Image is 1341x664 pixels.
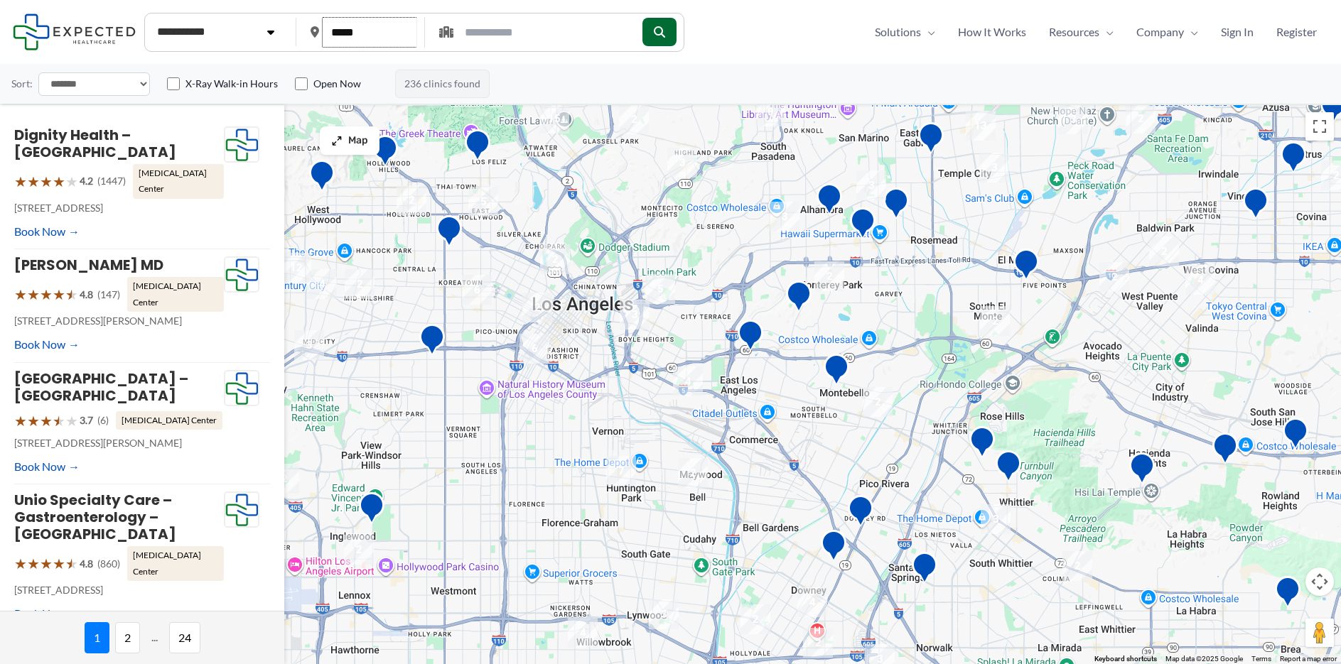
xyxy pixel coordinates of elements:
[979,153,1009,183] div: 3
[27,168,40,195] span: ★
[14,581,224,599] p: [STREET_ADDRESS]
[966,111,996,141] div: 13
[80,172,93,190] span: 4.2
[269,464,299,494] div: 2
[53,168,65,195] span: ★
[1165,655,1243,663] span: Map data ©2025 Google
[1305,567,1334,596] button: Map camera controls
[27,281,40,307] span: ★
[14,334,80,355] a: Book Now
[225,257,259,293] img: Expected Healthcare Logo
[856,170,886,200] div: 3
[1243,187,1269,224] div: Kindred Hospital San Gabriel Valley
[1184,21,1198,43] span: Menu Toggle
[40,281,53,307] span: ★
[372,135,398,171] div: Belmont Village Senior Living Hollywood Hills
[1276,21,1317,43] span: Register
[348,135,368,147] span: Map
[53,550,65,577] span: ★
[294,330,324,360] div: 3
[797,587,827,617] div: 4
[344,535,374,565] div: 2
[331,135,343,146] img: Maximize
[27,408,40,434] span: ★
[320,126,379,155] button: Map
[468,187,498,217] div: 5
[14,221,80,242] a: Book Now
[80,411,93,430] span: 3.7
[359,492,384,528] div: Inglewood Advanced Imaging
[127,277,224,312] span: [MEDICAL_DATA] Center
[40,550,53,577] span: ★
[127,546,224,581] span: [MEDICAL_DATA] Center
[225,127,259,163] img: Expected Healthcare Logo
[969,426,995,462] div: Montes Medical Group, Inc.
[53,408,65,434] span: ★
[14,490,176,544] a: Unio Specialty Care – Gastroenterology – [GEOGRAPHIC_DATA]
[169,622,200,653] span: 24
[65,550,78,577] span: ★
[65,168,78,195] span: ★
[848,495,873,531] div: Green Light Imaging
[345,269,375,299] div: 2
[309,160,335,196] div: Western Diagnostic Radiology by RADDICO &#8211; West Hollywood
[27,550,40,577] span: ★
[918,122,944,158] div: Unio Specialty Care – Gastroenterology – Temple City
[14,281,27,307] span: ★
[465,129,490,165] div: Hd Diagnostic Imaging
[11,75,33,93] label: Sort:
[40,168,53,195] span: ★
[678,458,708,488] div: 2
[539,104,569,134] div: 15
[824,354,849,390] div: Montebello Advanced Imaging
[14,255,163,275] a: [PERSON_NAME] MD
[259,178,285,214] div: Sunset Diagnostic Radiology
[115,622,140,653] span: 2
[40,408,53,434] span: ★
[1013,249,1039,285] div: Centrelake Imaging &#8211; El Monte
[436,215,462,251] div: Western Diagnostic Radiology by RADDICO &#8211; Central LA
[313,77,361,91] label: Open Now
[803,628,833,658] div: 2
[980,306,1010,336] div: 2
[883,187,909,224] div: Diagnostic Medical Group
[1275,576,1300,612] div: United Medical Imaging of Brea
[281,253,311,283] div: 12
[863,21,947,43] a: SolutionsMenu Toggle
[1221,21,1254,43] span: Sign In
[1049,21,1099,43] span: Resources
[1185,265,1215,295] div: 4
[1136,21,1184,43] span: Company
[1062,551,1092,581] div: 2
[13,13,136,50] img: Expected Healthcare Logo - side, dark font, small
[619,104,649,134] div: 2
[620,300,650,330] div: 3
[540,244,570,274] div: 2
[1212,432,1238,469] div: Diagnostic Medical Group
[1281,141,1306,178] div: Centrelake Imaging &#8211; Covina
[522,293,552,322] div: 2
[606,456,636,486] div: 7
[755,97,785,126] div: 9
[1129,452,1155,489] div: Hacienda HTS Ultrasound
[786,281,812,317] div: Monterey Park Hospital AHMC
[770,202,799,232] div: 3
[225,371,259,406] img: Expected Healthcare Logo
[738,320,763,356] div: Edward R. Roybal Comprehensive Health Center
[921,21,935,43] span: Menu Toggle
[673,366,703,396] div: 4
[740,604,770,634] div: 2
[1305,112,1334,141] button: Toggle fullscreen view
[14,125,176,162] a: Dignity Health – [GEOGRAPHIC_DATA]
[462,275,492,305] div: 6
[875,21,921,43] span: Solutions
[65,281,78,307] span: ★
[1305,619,1334,647] button: Drag Pegman onto the map to open Street View
[14,168,27,195] span: ★
[981,504,1011,534] div: 3
[947,21,1038,43] a: How It Works
[645,274,675,304] div: 5
[419,324,445,360] div: Western Convalescent Hospital
[146,622,163,653] span: ...
[850,207,876,244] div: Synergy Imaging Center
